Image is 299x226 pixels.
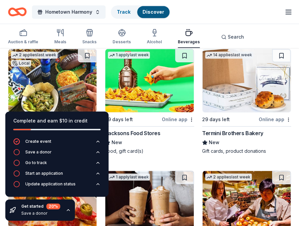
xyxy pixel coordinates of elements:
div: Jacksons Food Stores [105,129,160,137]
span: Search [228,33,244,41]
div: Save a donor [25,149,52,155]
div: Online app [162,115,194,123]
button: Save a donor [13,149,101,159]
div: Online app [259,115,291,123]
div: Local [11,60,31,67]
div: Complete and earn $10 in credit [13,117,101,125]
a: Image for Termini Brothers Bakery14 applieslast week29 days leftOnline appTermini Brothers Bakery... [202,49,291,154]
div: Gift cards, product donations [202,148,291,154]
div: Desserts [113,39,131,45]
div: Update application status [25,181,76,187]
div: Auction & raffle [8,39,38,45]
div: Alcohol [147,39,162,45]
a: Image for Jacksons Food Stores1 applylast week29 days leftOnline appJacksons Food StoresNewFood, ... [105,49,194,154]
img: Image for Termini Brothers Bakery [202,49,291,112]
div: 20 % [46,203,60,209]
a: Image for Vallarta Supermarkets2 applieslast weekLocal31 days leftOnline appVallarta Supermarkets... [8,49,97,154]
span: Hometown Harmony [45,8,92,16]
div: 1 apply last week [108,52,150,59]
div: 1 apply last week [108,173,150,180]
button: Search [216,30,249,44]
div: Termini Brothers Bakery [202,129,263,137]
button: Start an application [13,170,101,181]
a: Home [8,4,27,20]
div: Start an application [25,171,63,176]
div: Snacks [82,39,97,45]
div: Save a donor [21,211,60,216]
div: Food, gift card(s) [105,148,194,154]
div: 14 applies last week [205,52,253,59]
button: Hometown Harmony [32,5,106,19]
div: Go to track [25,160,47,165]
img: Image for Jacksons Food Stores [105,49,193,112]
button: Desserts [113,26,131,48]
div: Meals [54,39,66,45]
button: Update application status [13,181,101,191]
a: Track [117,9,131,15]
div: 29 days left [105,115,133,123]
button: Create event [13,138,101,149]
span: New [112,138,122,146]
button: Go to track [13,159,101,170]
img: Image for Vallarta Supermarkets [8,49,97,112]
button: Snacks [82,26,97,48]
div: Get started [21,203,60,209]
a: Discover [143,9,164,15]
div: 2 applies last week [205,173,252,180]
div: 2 applies last week [11,52,58,59]
button: Beverages [178,26,200,48]
div: 29 days left [202,115,230,123]
span: New [209,138,219,146]
div: Create event [25,139,51,144]
button: TrackDiscover [111,5,170,19]
button: Auction & raffle [8,26,38,48]
div: Beverages [178,39,200,45]
button: Alcohol [147,26,162,48]
button: Meals [54,26,66,48]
